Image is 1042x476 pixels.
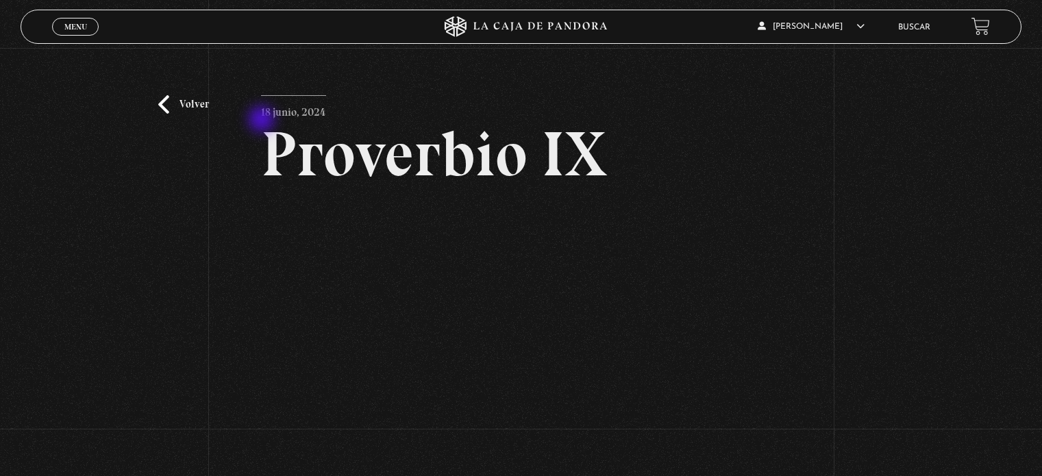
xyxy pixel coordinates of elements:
h2: Proverbio IX [261,123,781,186]
span: [PERSON_NAME] [758,23,865,31]
a: Buscar [898,23,930,32]
a: Volver [158,95,209,114]
p: 18 junio, 2024 [261,95,326,123]
span: Cerrar [60,34,92,44]
a: View your shopping cart [971,17,990,36]
span: Menu [64,23,87,31]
